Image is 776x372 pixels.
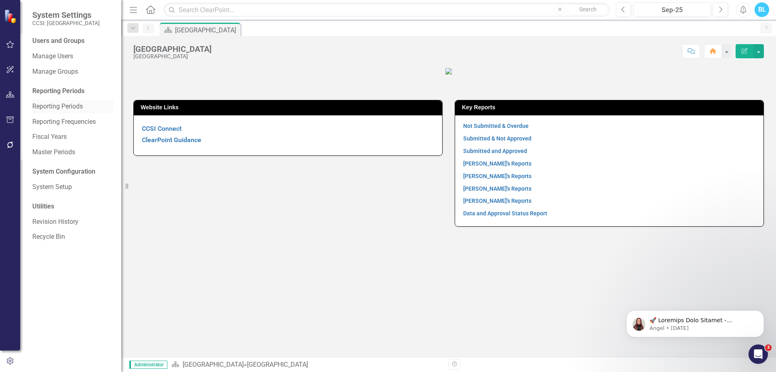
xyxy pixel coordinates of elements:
[32,87,113,96] div: Reporting Periods
[183,361,244,368] a: [GEOGRAPHIC_DATA]
[463,210,547,217] a: Data and Approval Status Report
[164,3,610,17] input: Search ClearPoint...
[171,360,443,370] div: »
[567,4,608,15] button: Search
[32,183,113,192] a: System Setup
[614,293,776,350] iframe: Intercom notifications message
[142,136,201,144] a: ClearPoint Guidance
[32,20,100,26] small: CCSI: [GEOGRAPHIC_DATA]
[129,361,167,369] span: Administrator
[765,344,772,351] span: 3
[462,104,759,111] h3: Key Reports
[133,53,211,60] div: [GEOGRAPHIC_DATA]
[141,104,438,111] h3: Website Links
[32,217,113,227] a: Revision History
[749,344,768,364] iframe: Intercom live chat
[579,6,597,13] span: Search
[32,10,100,20] span: System Settings
[32,132,113,142] a: Fiscal Years
[247,361,308,368] div: [GEOGRAPHIC_DATA]
[175,25,238,35] div: [GEOGRAPHIC_DATA]
[463,198,531,204] a: [PERSON_NAME]'s Reports
[32,232,113,242] a: Recycle Bin
[633,2,711,17] button: Sep-25
[463,135,531,142] a: Submitted & Not Approved
[755,2,769,17] button: BL
[32,167,113,176] div: System Configuration
[32,102,113,111] a: Reporting Periods
[32,67,113,77] a: Manage Groups
[142,125,181,132] a: CCSI Connect
[32,36,113,46] div: Users and Groups
[445,68,452,74] img: ECDMH%20Logo%20png.PNG
[463,173,531,179] a: [PERSON_NAME]'s Reports
[32,148,113,157] a: Master Periods
[463,148,527,154] a: Submitted and Approved
[463,123,529,129] a: Not Submitted & Overdue
[636,5,708,15] div: Sep-25
[463,185,531,192] a: [PERSON_NAME]'s Reports
[4,9,18,23] img: ClearPoint Strategy
[32,52,113,61] a: Manage Users
[32,202,113,211] div: Utilities
[133,45,211,53] div: [GEOGRAPHIC_DATA]
[35,31,139,38] p: Message from Angel, sent 5d ago
[463,160,531,167] a: [PERSON_NAME]'s Reports
[32,117,113,127] a: Reporting Frequencies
